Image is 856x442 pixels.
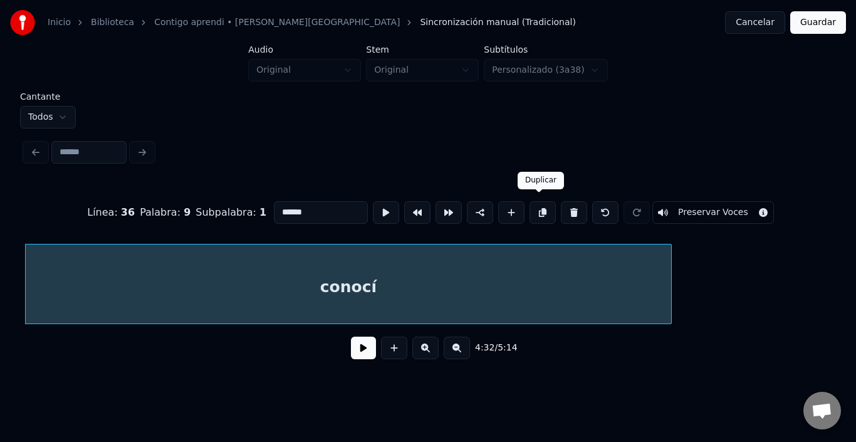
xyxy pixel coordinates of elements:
span: 1 [259,206,266,218]
img: youka [10,10,35,35]
button: Toggle [652,201,774,224]
a: Biblioteca [91,16,134,29]
label: Subtítulos [484,45,607,54]
span: Sincronización manual (Tradicional) [420,16,575,29]
span: 36 [121,206,135,218]
div: Subpalabra : [196,205,266,220]
span: 4:32 [475,342,494,354]
div: / [475,342,505,354]
div: Línea : [87,205,135,220]
span: 9 [184,206,191,218]
div: Duplicar [525,176,556,186]
span: 5:14 [498,342,517,354]
div: Palabra : [140,205,191,220]
label: Audio [248,45,361,54]
label: Stem [366,45,479,54]
button: Guardar [790,11,846,34]
button: Cancelar [725,11,785,34]
div: Chat abierto [803,392,841,429]
label: Cantante [20,92,76,101]
a: Contigo aprendi • [PERSON_NAME][GEOGRAPHIC_DATA] [154,16,400,29]
nav: breadcrumb [48,16,576,29]
a: Inicio [48,16,71,29]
